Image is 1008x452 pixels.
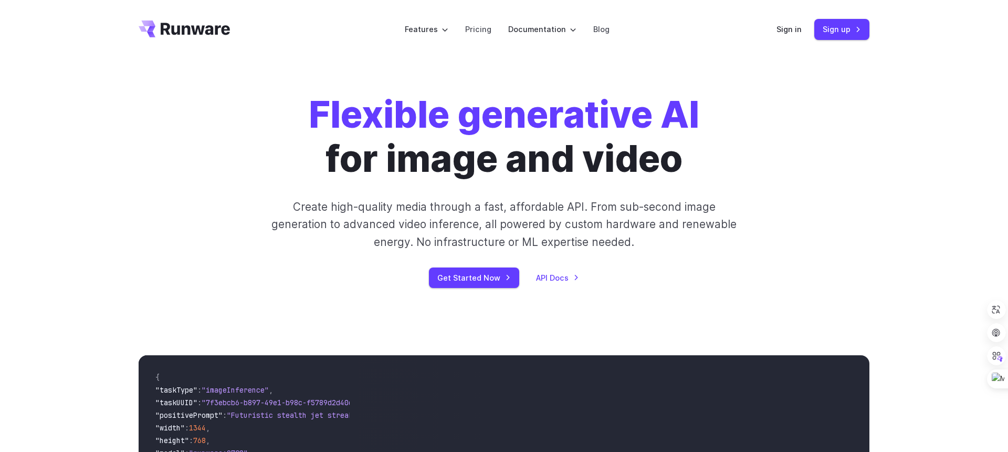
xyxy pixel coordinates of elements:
[185,423,189,433] span: :
[155,398,197,407] span: "taskUUID"
[227,410,609,420] span: "Futuristic stealth jet streaking through a neon-lit cityscape with glowing purple exhaust"
[223,410,227,420] span: :
[593,23,610,35] a: Blog
[155,410,223,420] span: "positivePrompt"
[465,23,491,35] a: Pricing
[155,385,197,395] span: "taskType"
[189,436,193,445] span: :
[202,398,361,407] span: "7f3ebcb6-b897-49e1-b98c-f5789d2d40d7"
[193,436,206,445] span: 768
[814,19,869,39] a: Sign up
[155,436,189,445] span: "height"
[197,385,202,395] span: :
[206,436,210,445] span: ,
[206,423,210,433] span: ,
[269,385,273,395] span: ,
[270,198,738,251] p: Create high-quality media through a fast, affordable API. From sub-second image generation to adv...
[155,373,160,382] span: {
[309,92,699,137] strong: Flexible generative AI
[139,20,230,37] a: Go to /
[508,23,576,35] label: Documentation
[189,423,206,433] span: 1344
[536,272,579,284] a: API Docs
[202,385,269,395] span: "imageInference"
[429,268,519,288] a: Get Started Now
[197,398,202,407] span: :
[155,423,185,433] span: "width"
[405,23,448,35] label: Features
[776,23,802,35] a: Sign in
[309,93,699,181] h1: for image and video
